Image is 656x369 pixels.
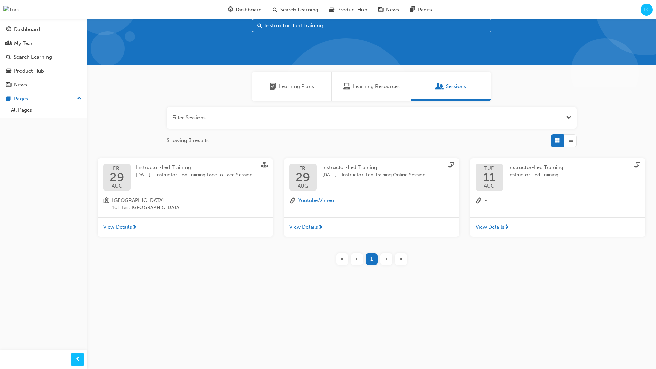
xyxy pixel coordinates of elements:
[273,5,277,14] span: search-icon
[641,4,653,16] button: TG
[110,183,124,189] span: AUG
[370,255,373,263] span: 1
[483,183,495,189] span: AUG
[284,158,459,237] button: FRI29AUGInstructor-Led Training[DATE] - Instructor-Led Training Online Sessionlink-iconYoutube,Vi...
[353,83,400,91] span: Learning Resources
[110,171,124,183] span: 29
[356,255,358,263] span: ‹
[257,22,262,30] span: Search
[3,93,84,105] button: Pages
[394,253,408,265] button: Last page
[98,217,273,237] a: View Details
[350,253,364,265] button: Previous page
[634,162,640,169] span: sessionType_ONLINE_URL-icon
[132,224,137,231] span: next-icon
[14,81,27,89] div: News
[470,158,645,237] button: TUE11AUGInstructor-Led TrainingInstructor-Led Traininglink-icon-View Details
[410,5,415,14] span: pages-icon
[566,114,571,122] button: Open the filter
[14,67,44,75] div: Product Hub
[340,255,344,263] span: «
[6,82,11,88] span: news-icon
[136,171,252,179] span: [DATE] - Instructor-Led Training Face to Face Session
[508,164,563,170] span: Instructor-Led Training
[289,223,318,231] span: View Details
[112,204,181,212] span: 101 Test [GEOGRAPHIC_DATA]
[324,3,373,17] a: car-iconProduct Hub
[167,137,209,145] span: Showing 3 results
[476,223,504,231] span: View Details
[3,65,84,78] a: Product Hub
[337,6,367,14] span: Product Hub
[284,217,459,237] a: View Details
[296,166,310,171] span: FRI
[103,223,132,231] span: View Details
[3,22,84,93] button: DashboardMy TeamSearch LearningProduct HubNews
[322,164,377,170] span: Instructor-Led Training
[252,19,491,32] input: Search...
[6,27,11,33] span: guage-icon
[3,79,84,91] a: News
[261,162,268,169] span: sessionType_FACE_TO_FACE-icon
[14,40,36,47] div: My Team
[476,196,482,205] span: link-icon
[236,6,262,14] span: Dashboard
[228,5,233,14] span: guage-icon
[110,166,124,171] span: FRI
[568,137,573,145] span: List
[6,68,11,74] span: car-icon
[508,171,563,179] span: Instructor-Led Training
[373,3,405,17] a: news-iconNews
[3,6,19,14] img: Trak
[103,196,109,212] span: location-icon
[476,164,640,191] a: TUE11AUGInstructor-Led TrainingInstructor-Led Training
[405,3,437,17] a: pages-iconPages
[335,253,350,265] button: First page
[298,196,334,205] span: ,
[446,83,466,91] span: Sessions
[378,5,383,14] span: news-icon
[343,83,350,91] span: Learning Resources
[14,95,28,103] div: Pages
[14,53,52,61] div: Search Learning
[296,171,310,183] span: 29
[98,158,273,237] button: FRI29AUGInstructor-Led Training[DATE] - Instructor-Led Training Face to Face Sessionlocation-icon...
[379,253,394,265] button: Next page
[318,224,323,231] span: next-icon
[448,162,454,169] span: sessionType_ONLINE_URL-icon
[298,196,318,204] button: Youtube
[3,23,84,36] a: Dashboard
[222,3,267,17] a: guage-iconDashboard
[6,96,11,102] span: pages-icon
[3,51,84,64] a: Search Learning
[6,54,11,60] span: search-icon
[77,94,82,103] span: up-icon
[289,196,296,205] span: link-icon
[103,164,268,191] a: FRI29AUGInstructor-Led Training[DATE] - Instructor-Led Training Face to Face Session
[483,171,495,183] span: 11
[289,164,454,191] a: FRI29AUGInstructor-Led Training[DATE] - Instructor-Led Training Online Session
[418,6,432,14] span: Pages
[332,72,411,101] a: Learning ResourcesLearning Resources
[75,355,80,364] span: prev-icon
[252,72,332,101] a: Learning PlansLearning Plans
[470,217,645,237] a: View Details
[555,137,560,145] span: Grid
[136,164,191,170] span: Instructor-Led Training
[8,105,84,115] a: All Pages
[14,26,40,33] div: Dashboard
[484,196,487,205] span: -
[112,196,181,204] span: [GEOGRAPHIC_DATA]
[280,6,318,14] span: Search Learning
[329,5,334,14] span: car-icon
[296,183,310,189] span: AUG
[385,255,387,263] span: ›
[267,3,324,17] a: search-iconSearch Learning
[504,224,509,231] span: next-icon
[483,166,495,171] span: TUE
[279,83,314,91] span: Learning Plans
[399,255,403,263] span: »
[364,253,379,265] button: Page 1
[6,41,11,47] span: people-icon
